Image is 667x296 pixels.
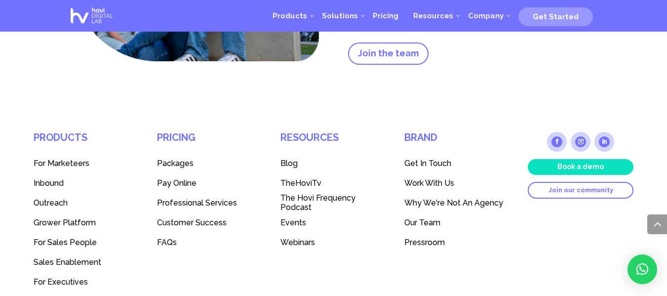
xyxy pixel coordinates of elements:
[34,132,139,153] h4: Products
[157,218,227,227] span: Customer Success
[406,1,461,31] a: Resources
[348,42,429,65] a: Join the team
[34,173,139,193] a: Inbound
[518,8,593,23] a: Get Started
[157,238,177,247] span: FAQs
[461,1,511,31] a: Company
[157,132,263,153] h4: Pricing
[468,11,504,20] span: Company
[34,252,139,272] a: Sales Enablement
[34,193,139,212] a: Outreach
[280,178,321,188] span: TheHoviTv
[547,132,567,152] a: Follow on Facebook
[265,1,314,31] a: Products
[157,159,194,168] span: Packages
[280,193,386,212] a: The Hovi Frequency Podcast
[34,198,68,208] span: Outreach
[528,182,633,199] a: Join our community
[34,218,96,227] span: Grower Platform
[34,232,139,252] a: For Sales People
[404,218,440,227] span: Our Team
[404,159,451,168] span: Get In Touch
[280,232,386,252] a: Webinars
[157,153,263,173] a: Packages
[157,193,263,212] a: Professional Services
[34,178,64,188] span: Inbound
[404,153,510,173] a: Get In Touch
[34,159,89,168] span: For Marketeers
[157,173,263,193] a: Pay Online
[365,1,406,31] a: Pricing
[404,178,454,188] span: Work With Us
[528,159,633,175] a: Book a demo
[404,198,503,208] span: Why We're Not An Agency
[280,153,386,173] a: Blog
[280,218,306,227] span: Events
[157,212,263,232] a: Customer Success
[280,193,355,212] span: The Hovi Frequency Podcast
[413,11,453,20] span: Resources
[404,232,510,252] a: Pressroom
[404,212,510,232] a: Our Team
[273,11,307,20] span: Products
[34,277,88,287] span: For Executives
[34,212,139,232] a: Grower Platform
[157,178,196,188] span: Pay Online
[314,1,365,31] a: Solutions
[157,232,263,252] a: FAQs
[373,11,398,20] span: Pricing
[34,272,139,292] a: For Executives
[533,12,579,21] span: Get Started
[280,173,386,193] a: TheHoviTv
[280,159,298,168] span: Blog
[404,193,510,212] a: Why We're Not An Agency
[594,132,614,152] a: Follow on LinkedIn
[34,153,139,173] a: For Marketeers
[34,257,101,267] span: Sales Enablement
[280,132,386,153] h4: Resources
[404,173,510,193] a: Work With Us
[280,212,386,232] a: Events
[280,238,315,247] span: Webinars
[404,238,445,247] span: Pressroom
[34,238,97,247] span: For Sales People
[322,11,358,20] span: Solutions
[157,198,237,208] span: Professional Services
[571,132,590,152] a: Follow on Instagram
[404,132,510,153] h4: Brand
